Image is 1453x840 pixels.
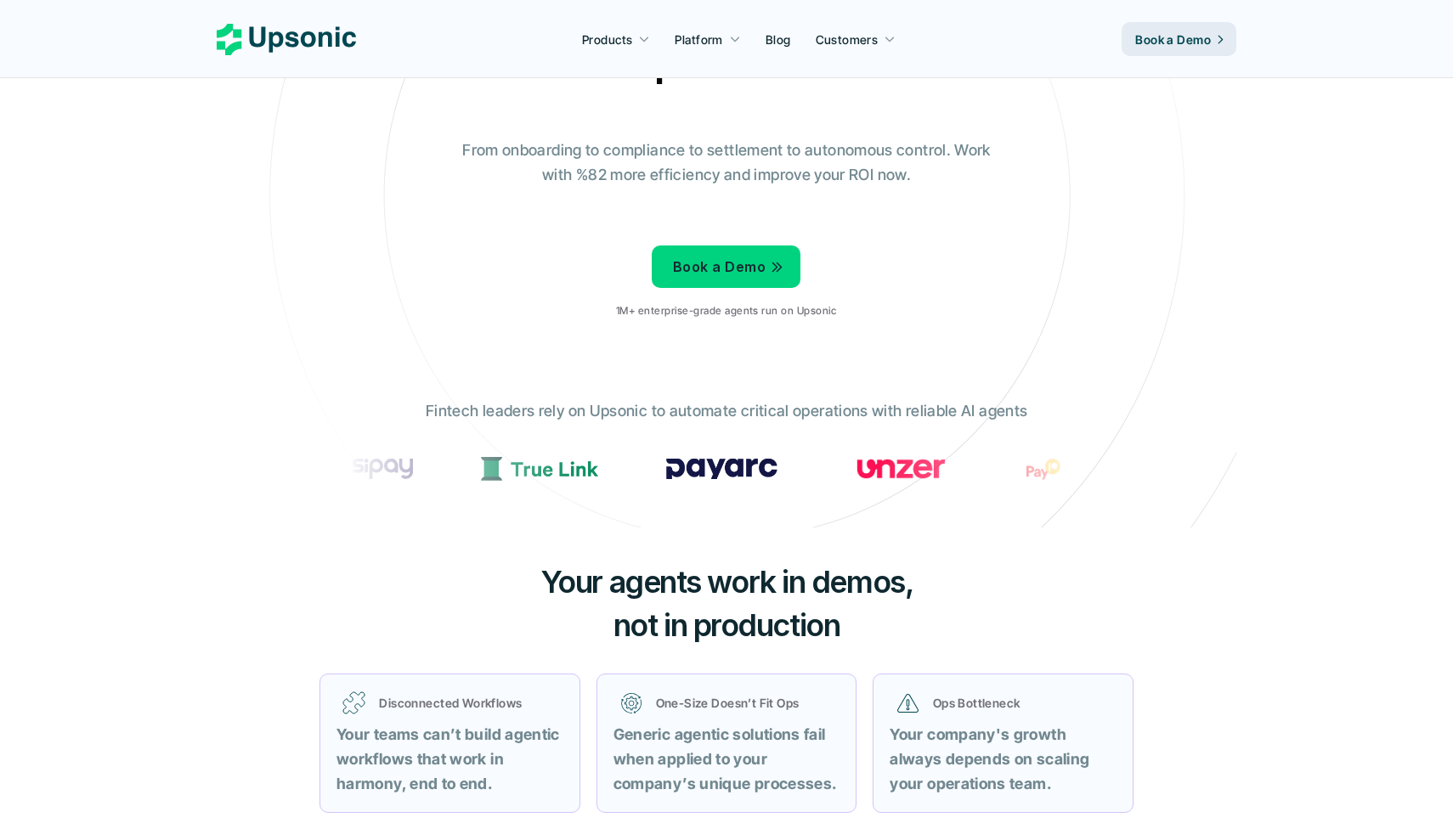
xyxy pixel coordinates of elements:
p: 1M+ enterprise-grade agents run on Upsonic [616,305,836,317]
p: Disconnected Workflows [379,694,556,712]
strong: Generic agentic solutions fail when applied to your company’s unique processes. [613,725,837,792]
span: Your agents work in demos, [540,563,913,600]
span: not in production [613,606,840,644]
strong: Your company's growth always depends on scaling your operations team. [890,725,1093,792]
strong: Your teams can’t build agentic workflows that work in harmony, end to end. [336,725,563,792]
a: Book a Demo [652,245,800,288]
p: Book a Demo [673,255,766,279]
p: Book a Demo [1135,31,1211,48]
p: One-Size Doesn’t Fit Ops [656,694,833,712]
p: From onboarding to compliance to settlement to autonomous control. Work with %82 more efficiency ... [450,138,1003,188]
p: Blog [766,31,791,48]
p: Customers [816,31,879,48]
p: Products [582,31,632,48]
a: Products [572,24,660,54]
p: Fintech leaders rely on Upsonic to automate critical operations with reliable AI agents [426,399,1027,424]
p: Ops Bottleneck [933,694,1110,712]
a: Blog [755,24,801,54]
p: Platform [675,31,722,48]
a: Book a Demo [1122,22,1236,56]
